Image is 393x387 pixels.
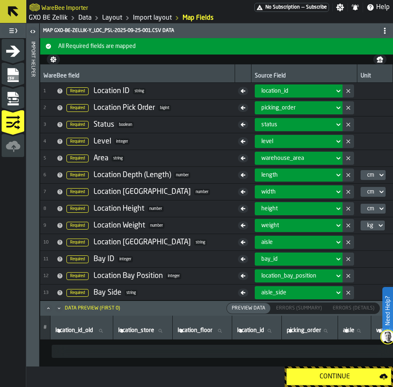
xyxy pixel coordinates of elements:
div: thumb [328,303,379,314]
button: button- [343,101,354,114]
label: button-toggle-Help [363,2,393,12]
span: 8 [43,206,53,212]
div: WareBee field [43,73,231,81]
input: label [176,326,228,336]
button: button- [343,135,354,148]
button: button- [343,84,354,98]
div: DropdownMenuValue-level [255,135,343,148]
button: Maximize [43,304,53,312]
span: string [133,88,146,94]
span: integer [114,139,130,145]
div: Status [94,120,114,129]
input: label [235,326,278,336]
span: Required [66,239,89,246]
label: Need Help? [383,288,392,334]
span: Required [66,171,89,179]
div: Bay ID [94,255,114,264]
span: 1 [43,89,53,94]
span: Errors (Details) [331,305,376,312]
div: Unit [361,73,389,81]
div: Data Preview (first 0) [65,305,120,311]
span: width [261,189,276,195]
div: thumb [271,303,327,314]
span: label [178,327,212,334]
button: button- [343,202,354,215]
span: number [148,206,164,212]
button: button- [40,38,393,55]
span: string [112,155,124,162]
span: 3 [43,122,53,127]
div: Map GXO-BE-Zellik-Y_LOC_PSL-2025-09-25-001.CSV data [41,26,391,36]
a: link-to-/wh/i/5fa160b1-7992-442a-9057-4226e3d2ae6d/import/layout/7fc17dd8-d410-4c54-8da9-8c4fc1bf... [183,13,213,23]
div: DropdownMenuValue-status [261,121,331,128]
span: 7 [43,189,53,195]
div: Location Height [94,204,144,213]
span: Required [66,222,89,230]
div: DropdownMenuValue-warehouse_area [255,152,343,165]
div: Continue [290,372,379,382]
span: Required [66,289,89,297]
span: integer [118,256,133,262]
div: Location Pick Order [94,103,155,112]
div: DropdownMenuValue-aisle_side [255,286,343,299]
span: aisle_side [261,289,286,296]
div: DropdownMenuValue-bay_id [255,253,343,266]
span: number [149,223,165,229]
span: string [194,239,207,246]
span: string [125,290,137,296]
div: DropdownMenuValue-height [255,202,343,215]
div: Location Weight [94,221,145,230]
a: link-to-/wh/i/5fa160b1-7992-442a-9057-4226e3d2ae6d/designer [102,13,122,23]
span: label [237,327,264,334]
div: DropdownMenuValue-location_id [255,84,343,98]
span: boolean [117,122,134,128]
button: button- [343,168,354,182]
button: button- [343,269,354,282]
a: link-to-/wh/i/5fa160b1-7992-442a-9057-4226e3d2ae6d [29,13,68,23]
label: button-switch-multi-Errors (Details) [327,303,380,314]
span: 4 [43,139,53,144]
button: button- [373,55,386,64]
div: DropdownMenuValue-weight [261,222,331,229]
div: DropdownMenuValue-cm [367,172,374,178]
span: — [302,5,304,10]
button: button- [343,185,354,198]
div: DropdownMenuValue-bay_id [261,256,331,262]
div: Level [94,137,111,146]
div: DropdownMenuValue-aisle [261,239,331,246]
input: label [117,326,169,336]
span: Help [376,2,390,12]
div: DropdownMenuValue-picking_order [255,101,343,114]
a: link-to-/wh/i/5fa160b1-7992-442a-9057-4226e3d2ae6d/import/layout/ [133,13,172,23]
span: weight [261,222,279,229]
label: button-switch-multi-Errors (Summary) [271,303,327,314]
div: DropdownMenuValue-level [261,138,331,145]
div: DropdownMenuValue-weight [255,219,343,232]
span: Required [66,155,89,162]
input: label [341,326,368,336]
span: Required [66,272,89,280]
div: DropdownMenuValue-length [261,172,331,178]
span: # [43,325,47,330]
span: location_id [261,88,288,94]
button: button- [343,152,354,165]
div: DropdownMenuValue-length [255,168,343,182]
span: label [343,327,354,334]
div: DropdownMenuValue-cm [361,187,386,197]
span: 11 [43,257,53,262]
span: length [261,172,278,178]
div: Location [GEOGRAPHIC_DATA] [94,187,191,196]
nav: Breadcrumb [28,13,213,23]
div: DropdownMenuValue-width [261,189,331,195]
label: button-toggle-Notifications [348,3,363,11]
div: Location [GEOGRAPHIC_DATA] [94,238,191,247]
li: menu Upload [2,134,24,157]
div: DropdownMenuValue-aisle [255,236,343,249]
div: Location Bay Position [94,271,163,280]
div: Location ID [94,87,130,96]
button: button- [343,219,354,232]
li: menu Start [2,39,24,62]
input: label [285,326,334,336]
div: DropdownMenuValue-status [255,118,343,131]
span: number [174,172,190,178]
